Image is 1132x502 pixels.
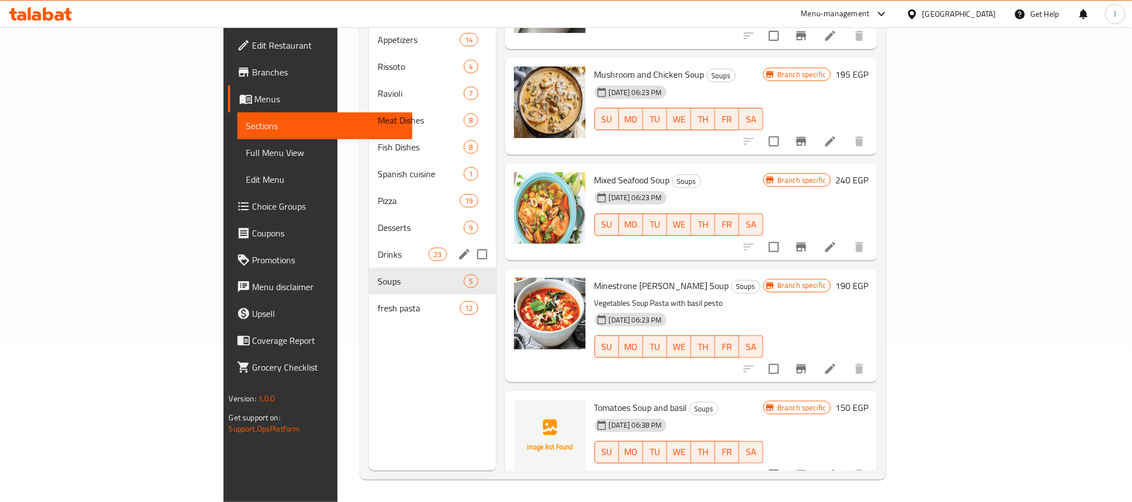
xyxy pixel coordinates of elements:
div: Soups [707,69,736,82]
span: Minestrone [PERSON_NAME] Soup [594,277,729,294]
div: items [429,248,446,261]
span: Choice Groups [253,200,403,213]
h6: 150 EGP [835,400,868,415]
div: Rissoto [378,60,464,73]
div: Fish Dishes8 [369,134,496,160]
button: Branch-specific-item [788,356,815,382]
div: items [460,194,478,207]
div: Soups [689,402,719,415]
button: TH [691,214,715,236]
span: [DATE] 06:23 PM [605,315,667,325]
button: delete [846,128,873,155]
div: items [464,140,478,154]
button: SA [739,441,763,463]
a: Branches [228,59,412,86]
div: Soups [672,174,701,188]
span: Promotions [253,253,403,267]
div: Ravioli7 [369,80,496,107]
div: Meat Dishes8 [369,107,496,134]
button: Branch-specific-item [788,128,815,155]
a: Edit Menu [237,166,412,193]
span: 7 [464,88,477,99]
span: TH [696,339,711,355]
span: Pizza [378,194,460,207]
button: TU [643,335,667,358]
span: 9 [464,222,477,233]
span: SA [744,111,759,127]
span: 8 [464,115,477,126]
span: Soups [673,175,701,188]
div: fresh pasta12 [369,295,496,321]
button: WE [667,441,691,463]
span: MO [624,444,639,460]
button: Branch-specific-item [788,461,815,488]
span: TU [648,111,663,127]
div: Meat Dishes [378,113,464,127]
span: FR [720,111,735,127]
span: Branch specific [773,175,830,186]
span: SU [600,339,615,355]
span: Branch specific [773,280,830,291]
span: Sections [246,119,403,132]
span: Ravioli [378,87,464,100]
span: Mixed Seafood Soup [594,172,670,188]
div: items [464,60,478,73]
span: TH [696,216,711,233]
span: Desserts [378,221,464,234]
button: Branch-specific-item [788,234,815,261]
span: Soups [690,402,718,415]
span: Appetizers [378,33,460,46]
span: Mushroom and Chicken Soup [594,66,705,83]
button: delete [846,461,873,488]
span: Select to update [762,463,786,486]
div: items [460,301,478,315]
img: Mushroom and Chicken Soup [514,67,586,138]
span: SU [600,111,615,127]
span: Coupons [253,226,403,240]
span: SA [744,339,759,355]
span: FR [720,444,735,460]
span: Edit Restaurant [253,39,403,52]
button: SU [594,335,619,358]
a: Support.OpsPlatform [229,422,300,436]
span: WE [672,216,687,233]
span: Upsell [253,307,403,320]
span: TU [648,339,663,355]
img: Minestrone alla Genovese Soup [514,278,586,349]
span: Select to update [762,130,786,153]
div: Appetizers14 [369,26,496,53]
button: delete [846,22,873,49]
span: WE [672,444,687,460]
button: FR [715,108,739,130]
div: [GEOGRAPHIC_DATA] [922,8,996,20]
button: FR [715,214,739,236]
button: edit [456,246,473,263]
span: MO [624,216,639,233]
img: Mixed Seafood Soup [514,172,586,244]
button: WE [667,214,691,236]
span: Soups [732,280,760,293]
span: Get support on: [229,410,280,425]
span: Coverage Report [253,334,403,347]
button: SU [594,108,619,130]
span: Soups [378,274,464,288]
button: TU [643,441,667,463]
button: SU [594,214,619,236]
button: TH [691,441,715,463]
a: Edit menu item [824,468,837,481]
span: Spanish cuisine [378,167,464,181]
span: 5 [464,276,477,287]
span: SA [744,444,759,460]
button: TH [691,108,715,130]
span: SU [600,216,615,233]
span: SA [744,216,759,233]
div: Soups5 [369,268,496,295]
span: [DATE] 06:23 PM [605,87,667,98]
span: Branch specific [773,69,830,80]
div: Fish Dishes [378,140,464,154]
img: Tomatoes Soup and basil [514,400,586,471]
span: Menu disclaimer [253,280,403,293]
